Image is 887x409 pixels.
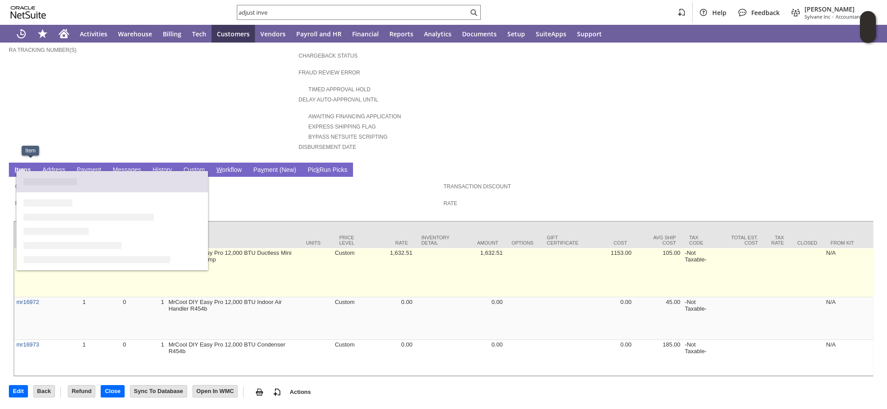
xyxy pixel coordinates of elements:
a: SuiteApps [530,25,572,43]
span: W [216,166,222,173]
span: Vendors [260,30,286,38]
a: Disbursement Date [298,144,356,150]
td: Custom [333,297,366,340]
span: M [113,166,118,173]
a: Custom [181,166,207,175]
td: 0 [88,340,128,376]
span: Oracle Guided Learning Widget. To move around, please hold and drag [860,27,876,43]
div: Closed [797,240,817,245]
span: Warehouse [118,30,152,38]
div: Tax Code [689,235,709,245]
a: Documents [457,25,502,43]
span: C [184,166,188,173]
svg: logo [11,6,46,19]
td: MrCool DIY Easy Pro 12,000 BTU Indoor Air Handler R454b [166,297,299,340]
a: Actions [286,389,314,395]
td: N/A [824,297,873,340]
td: 1 [47,297,88,340]
span: Activities [80,30,107,38]
td: 0.00 [585,297,634,340]
a: Setup [502,25,530,43]
a: Items [12,166,33,175]
span: P [77,166,81,173]
svg: Home [59,28,69,39]
a: Messages [110,166,143,175]
td: 0.00 [366,297,415,340]
a: Rate [443,200,457,206]
a: RA Tracking Number(s) [9,47,76,53]
span: Billing [163,30,181,38]
span: Tech [192,30,206,38]
span: Help [712,8,726,17]
a: Timed Approval Hold [308,86,370,93]
a: Warehouse [113,25,157,43]
div: Description [173,240,293,245]
td: N/A [824,248,873,297]
td: N/A [824,340,873,376]
input: Open In WMC [193,386,238,397]
span: I [15,166,16,173]
td: 1 [128,340,166,376]
span: k [316,166,319,173]
span: Setup [507,30,525,38]
span: Accountant (F1) [836,13,871,20]
span: Analytics [424,30,451,38]
span: Sylvane Inc [805,13,830,20]
div: Inventory Detail [421,235,450,245]
span: y [261,166,264,173]
input: Back [34,386,55,397]
td: MrCool DIY Easy Pro 12,000 BTU Condenser R454b [166,340,299,376]
td: 1 [128,297,166,340]
a: Home [53,25,75,43]
a: Transaction Discount [443,183,511,190]
a: Recent Records [11,25,32,43]
span: Support [577,30,602,38]
input: Refund [68,386,95,397]
div: Amount [463,240,498,245]
span: Customers [217,30,250,38]
img: add-record.svg [272,387,283,397]
td: 0 [88,248,128,297]
div: Price Level [339,235,359,245]
span: - [832,13,834,20]
input: Edit [9,386,27,397]
svg: Shortcuts [37,28,48,39]
a: Delay Auto-Approval Until [298,97,378,103]
div: Item [25,148,35,154]
td: 1 [47,340,88,376]
iframe: Click here to launch Oracle Guided Learning Help Panel [860,11,876,43]
input: Close [101,386,124,397]
span: Payroll and HR [296,30,341,38]
a: PickRun Picks [306,166,349,175]
div: Tax Rate [771,235,784,245]
span: H [153,166,157,173]
span: A [43,166,47,173]
a: mr16972 [16,299,39,305]
td: -Not Taxable- [683,297,716,340]
a: Payment [75,166,103,175]
a: Awaiting Financing Application [308,113,401,120]
a: Analytics [419,25,457,43]
a: Financial [347,25,384,43]
td: 0.00 [366,340,415,376]
td: Custom [333,340,366,376]
span: Feedback [751,8,780,17]
span: Reports [389,30,413,38]
span: SuiteApps [536,30,566,38]
a: Fraud Review Error [298,70,360,76]
td: -Not Taxable- [683,340,716,376]
a: Payroll and HR [291,25,347,43]
svg: Search [468,7,479,18]
div: Options [511,240,534,245]
a: Reports [384,25,419,43]
span: Documents [462,30,497,38]
a: History [150,166,174,175]
a: Customers [212,25,255,43]
div: Units [306,240,326,245]
td: 1,632.51 [366,248,415,297]
span: [PERSON_NAME] [805,5,871,13]
a: Coupon Code [15,183,55,190]
div: Rate [373,240,408,245]
td: 1,632.51 [456,248,505,297]
td: 185.00 [634,340,683,376]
